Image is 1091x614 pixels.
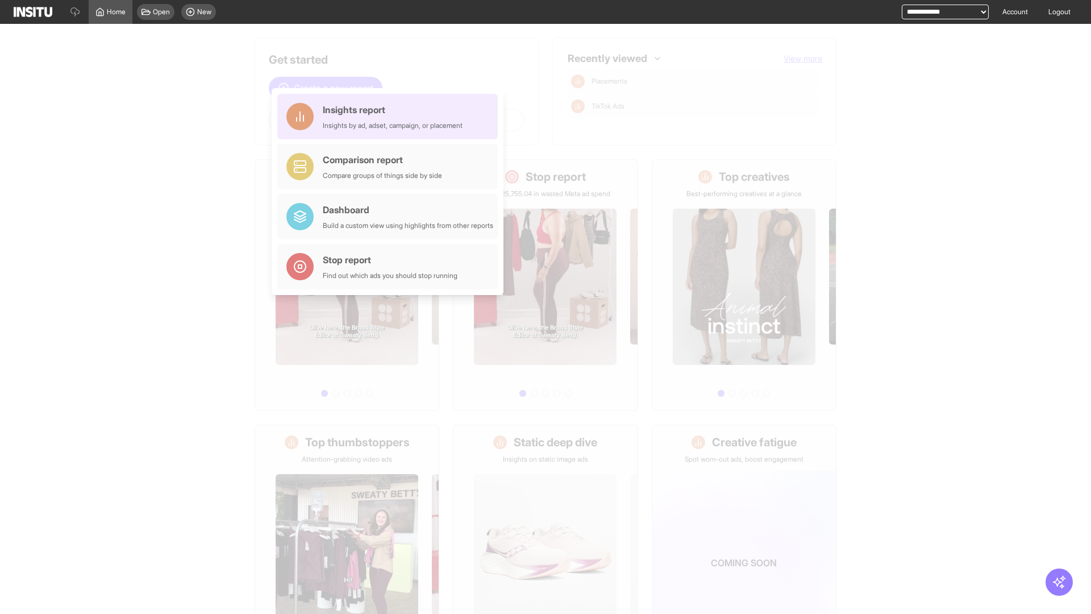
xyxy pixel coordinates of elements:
img: Logo [14,7,52,17]
div: Dashboard [323,203,493,217]
div: Build a custom view using highlights from other reports [323,221,493,230]
div: Find out which ads you should stop running [323,271,457,280]
span: Home [107,7,126,16]
div: Stop report [323,253,457,267]
span: New [197,7,211,16]
div: Comparison report [323,153,442,167]
div: Compare groups of things side by side [323,171,442,180]
div: Insights report [323,103,463,117]
span: Open [153,7,170,16]
div: Insights by ad, adset, campaign, or placement [323,121,463,130]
